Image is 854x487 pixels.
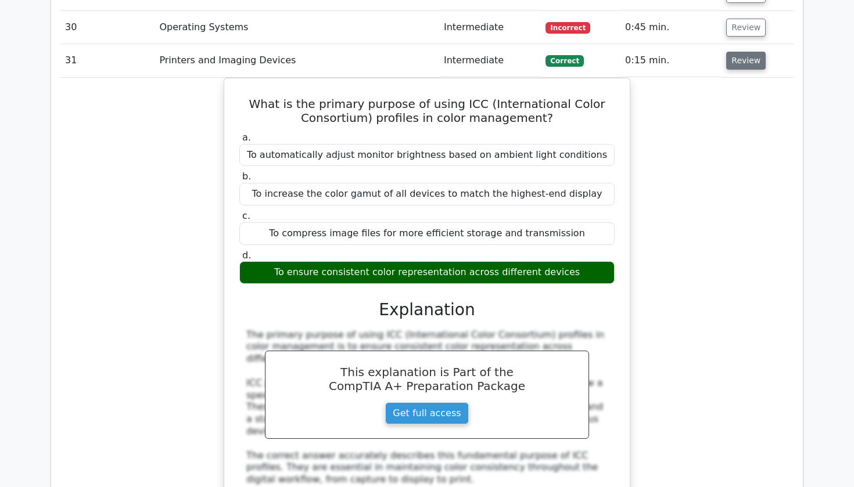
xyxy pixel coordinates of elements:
[60,44,155,77] td: 31
[239,222,615,245] div: To compress image files for more efficient storage and transmission
[726,52,766,70] button: Review
[620,44,722,77] td: 0:15 min.
[60,11,155,44] td: 30
[242,132,251,143] span: a.
[726,19,766,37] button: Review
[246,300,608,320] h3: Explanation
[242,210,250,221] span: c.
[439,44,541,77] td: Intermediate
[238,97,616,125] h5: What is the primary purpose of using ICC (International Color Consortium) profiles in color manag...
[620,11,722,44] td: 0:45 min.
[242,171,251,182] span: b.
[155,44,439,77] td: Printers and Imaging Devices
[155,11,439,44] td: Operating Systems
[239,261,615,284] div: To ensure consistent color representation across different devices
[385,402,468,424] a: Get full access
[239,183,615,205] div: To increase the color gamut of all devices to match the highest-end display
[439,11,541,44] td: Intermediate
[242,250,251,261] span: d.
[546,55,583,67] span: Correct
[546,22,590,34] span: Incorrect
[239,144,615,167] div: To automatically adjust monitor brightness based on ambient light conditions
